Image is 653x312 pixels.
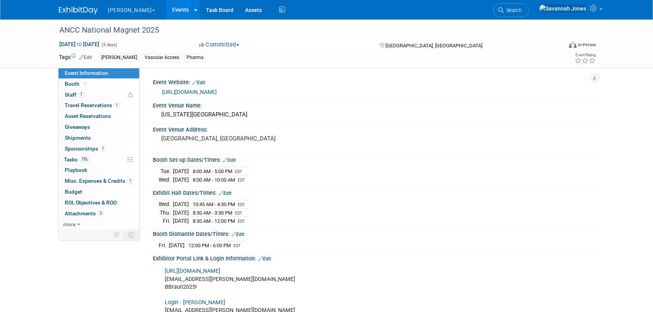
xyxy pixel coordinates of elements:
[578,42,596,48] div: In-Person
[575,53,596,57] div: Event Rating
[159,109,588,121] div: [US_STATE][GEOGRAPHIC_DATA]
[65,189,82,195] span: Budget
[83,81,87,86] i: Booth reservation complete
[539,4,587,13] img: Savannah Jones
[64,156,90,163] span: Tasks
[59,176,139,186] a: Misc. Expenses & Credits1
[219,191,231,196] a: Edit
[162,89,217,95] a: [URL][DOMAIN_NAME]
[78,92,84,97] span: 7
[188,243,231,248] span: 12:00 PM - 6:00 PM
[159,217,173,225] td: Fri.
[79,156,90,162] span: 75%
[516,40,596,52] div: Event Format
[235,211,242,216] span: EST
[493,3,529,17] a: Search
[193,201,235,207] span: 10:45 AM - 4:30 PM
[79,55,92,60] a: Edit
[173,208,189,217] td: [DATE]
[153,124,594,133] div: Event Venue Address:
[238,178,245,183] span: EST
[76,41,83,47] span: to
[235,169,242,174] span: EST
[153,187,594,197] div: Exhibit Hall Dates/Times:
[65,92,84,98] span: Staff
[100,146,106,151] span: 1
[258,256,271,262] a: Edit
[159,208,173,217] td: Thu.
[153,253,594,263] div: Exhibitor Portal Link & Login Information:
[59,133,139,143] a: Shipments
[193,168,232,174] span: 8:00 AM - 5:00 PM
[65,81,88,87] span: Booth
[59,187,139,197] a: Budget
[63,221,76,227] span: more
[159,176,173,184] td: Wed.
[65,167,87,173] span: Playbook
[238,219,245,224] span: EST
[153,76,594,87] div: Event Website:
[59,165,139,175] a: Playbook
[57,23,550,37] div: ANCC National Magnet 2025
[159,167,173,176] td: Tue.
[153,154,594,164] div: Booth Set-up Dates/Times:
[223,158,236,163] a: Edit
[233,243,241,248] span: EST
[124,230,140,240] td: Toggle Event Tabs
[59,144,139,154] a: Sponsorships1
[161,135,328,142] pre: [GEOGRAPHIC_DATA], [GEOGRAPHIC_DATA]
[169,241,185,250] td: [DATE]
[59,7,98,14] img: ExhibitDay
[101,42,117,47] span: (3 days)
[59,111,139,121] a: Asset Reservations
[65,70,108,76] span: Event Information
[153,100,594,109] div: Event Venue Name:
[173,200,189,209] td: [DATE]
[196,41,242,49] button: Committed
[65,210,104,217] span: Attachments
[153,228,594,238] div: Booth Dismantle Dates/Times:
[59,41,100,48] span: [DATE] [DATE]
[59,122,139,132] a: Giveaways
[65,199,117,206] span: ROI, Objectives & ROO
[193,177,235,183] span: 8:00 AM - 10:00 AM
[127,178,133,184] span: 1
[59,198,139,208] a: ROI, Objectives & ROO
[59,208,139,219] a: Attachments3
[99,54,140,62] div: [PERSON_NAME]
[173,217,189,225] td: [DATE]
[59,219,139,230] a: more
[569,42,577,48] img: Format-Inperson.png
[65,124,90,130] span: Giveaways
[193,218,235,224] span: 8:30 AM - 12:00 PM
[65,113,111,119] span: Asset Reservations
[173,167,189,176] td: [DATE]
[193,210,232,216] span: 8:30 AM - 3:30 PM
[110,230,124,240] td: Personalize Event Tab Strip
[59,68,139,78] a: Event Information
[59,100,139,111] a: Travel Reservations1
[59,154,139,165] a: Tasks75%
[142,54,181,62] div: Vascular Access
[65,146,106,152] span: Sponsorships
[385,43,482,49] span: [GEOGRAPHIC_DATA], [GEOGRAPHIC_DATA]
[184,54,206,62] div: Pharma
[238,202,245,207] span: EST
[65,178,133,184] span: Misc. Expenses & Credits
[114,102,120,108] span: 1
[59,53,92,62] td: Tags
[65,135,91,141] span: Shipments
[159,200,173,209] td: Wed.
[65,102,120,108] span: Travel Reservations
[165,299,225,306] a: Login - [PERSON_NAME]
[159,241,169,250] td: Fri.
[59,90,139,100] a: Staff7
[165,268,220,274] a: [URL][DOMAIN_NAME]
[128,92,133,99] span: Potential Scheduling Conflict -- at least one attendee is tagged in another overlapping event.
[192,80,205,85] a: Edit
[173,176,189,184] td: [DATE]
[59,79,139,89] a: Booth
[504,7,522,13] span: Search
[231,232,244,237] a: Edit
[98,210,104,216] span: 3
